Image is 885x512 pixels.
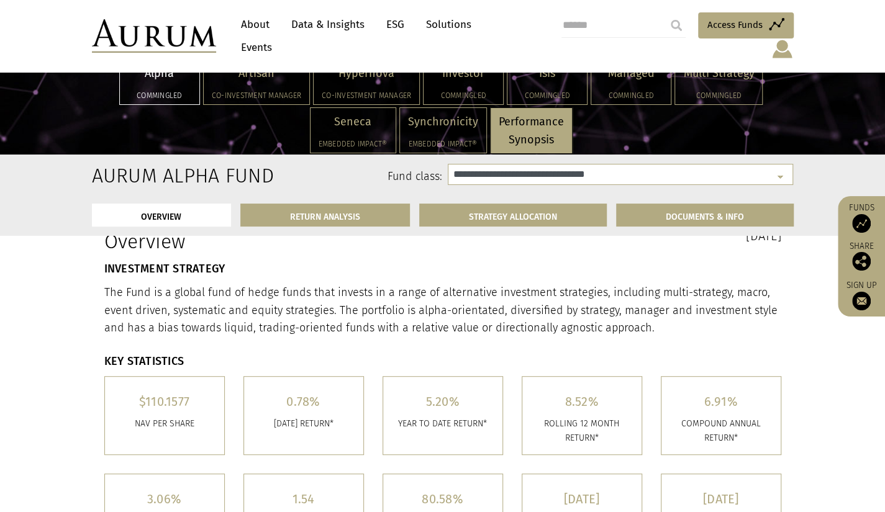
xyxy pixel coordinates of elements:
[852,292,871,310] img: Sign up to our newsletter
[452,230,781,242] h3: [DATE]
[253,395,354,408] h5: 0.78%
[393,493,493,505] h5: 80.58%
[104,284,781,337] p: The Fund is a global fund of hedge funds that invests in a range of alternative investment strate...
[671,395,771,408] h5: 6.91%
[240,204,410,227] a: RETURN ANALYSIS
[114,417,215,431] p: Nav per share
[104,354,184,368] strong: KEY STATISTICS
[104,230,433,253] h1: Overview
[419,204,607,227] a: STRATEGY ALLOCATION
[844,280,879,310] a: Sign up
[616,204,794,227] a: DOCUMENTS & INFO
[671,417,771,445] p: COMPOUND ANNUAL RETURN*
[844,202,879,233] a: Funds
[532,417,632,445] p: ROLLING 12 MONTH RETURN*
[114,395,215,408] h5: $110.1577
[532,493,632,505] h5: [DATE]
[844,242,879,271] div: Share
[253,417,354,431] p: [DATE] RETURN*
[852,252,871,271] img: Share this post
[114,493,215,505] h5: 3.06%
[532,395,632,408] h5: 8.52%
[253,493,354,505] h5: 1.54
[671,493,771,505] h5: [DATE]
[393,395,493,408] h5: 5.20%
[104,262,225,276] strong: INVESTMENT STRATEGY
[393,417,493,431] p: YEAR TO DATE RETURN*
[852,214,871,233] img: Access Funds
